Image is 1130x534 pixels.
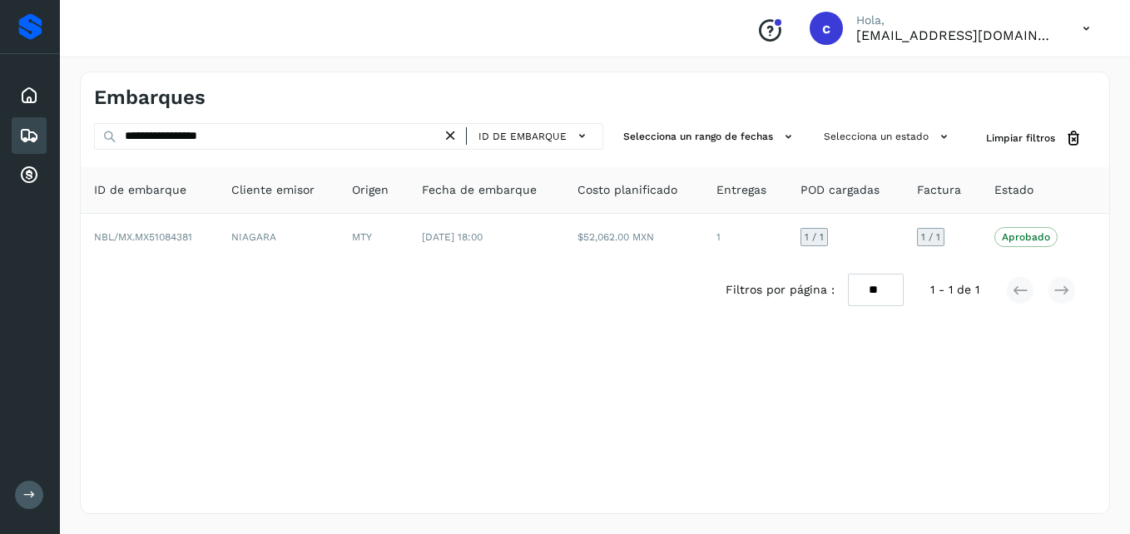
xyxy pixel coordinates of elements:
span: Limpiar filtros [986,131,1055,146]
span: Cliente emisor [231,181,315,199]
button: Selecciona un rango de fechas [617,123,804,151]
span: Entregas [716,181,766,199]
td: 1 [703,214,787,260]
span: NBL/MX.MX51084381 [94,231,192,243]
span: POD cargadas [800,181,880,199]
p: Aprobado [1002,231,1050,243]
span: 1 / 1 [805,232,824,242]
td: NIAGARA [218,214,339,260]
div: Cuentas por cobrar [12,157,47,194]
span: 1 / 1 [921,232,940,242]
span: Fecha de embarque [422,181,537,199]
span: Costo planificado [577,181,677,199]
span: 1 - 1 de 1 [930,281,979,299]
span: Factura [917,181,961,199]
span: ID de embarque [94,181,186,199]
div: Embarques [12,117,47,154]
p: cuentasxcobrar@readysolutions.com.mx [856,27,1056,43]
td: $52,062.00 MXN [564,214,703,260]
td: MTY [339,214,409,260]
div: Inicio [12,77,47,114]
button: ID de embarque [473,124,596,148]
span: Filtros por página : [726,281,835,299]
h4: Embarques [94,86,206,110]
button: Limpiar filtros [973,123,1096,154]
span: Origen [352,181,389,199]
p: Hola, [856,13,1056,27]
span: [DATE] 18:00 [422,231,483,243]
button: Selecciona un estado [817,123,959,151]
span: Estado [994,181,1033,199]
span: ID de embarque [478,129,567,144]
